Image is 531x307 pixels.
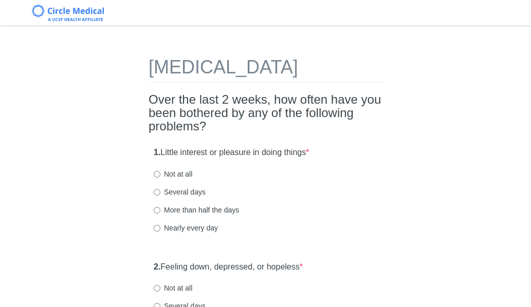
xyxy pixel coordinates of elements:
input: More than half the days [154,207,160,214]
h2: Over the last 2 weeks, how often have you been bothered by any of the following problems? [149,93,382,133]
label: Several days [154,187,206,197]
label: More than half the days [154,205,239,215]
input: Several days [154,189,160,196]
input: Not at all [154,285,160,292]
label: Little interest or pleasure in doing things [154,147,309,159]
input: Nearly every day [154,225,160,232]
img: Circle Medical Logo [32,5,104,21]
label: Not at all [154,169,192,179]
input: Not at all [154,171,160,178]
strong: 2. [154,262,160,271]
label: Feeling down, depressed, or hopeless [154,261,303,273]
h1: [MEDICAL_DATA] [149,57,382,83]
label: Nearly every day [154,223,218,233]
strong: 1. [154,148,160,157]
label: Not at all [154,283,192,293]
